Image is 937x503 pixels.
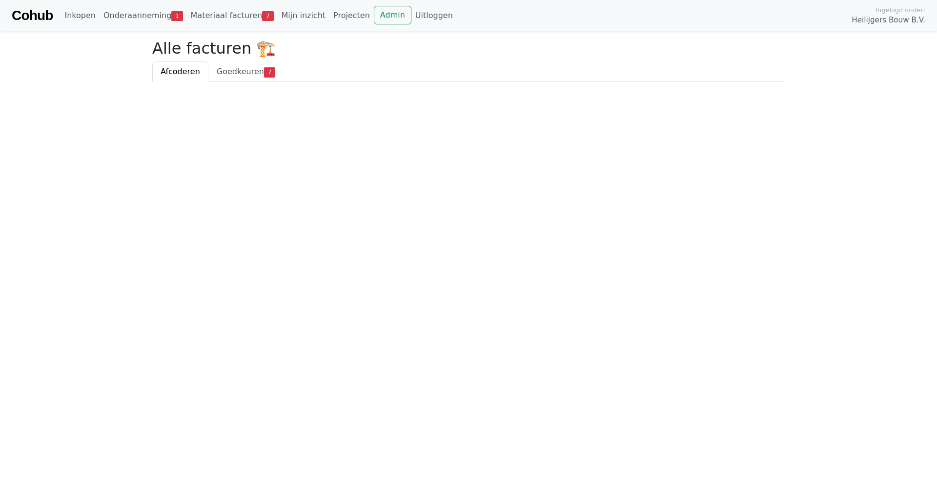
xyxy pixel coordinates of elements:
span: Goedkeuren [217,67,264,76]
span: Afcoderen [161,67,200,76]
a: Admin [374,6,411,24]
span: 1 [171,11,183,21]
a: Materiaal facturen7 [187,6,278,25]
h2: Alle facturen 🏗️ [152,39,785,58]
a: Afcoderen [152,61,208,82]
a: Goedkeuren7 [208,61,284,82]
a: Inkopen [61,6,99,25]
span: Ingelogd onder: [876,5,925,15]
a: Cohub [12,4,53,27]
a: Projecten [329,6,374,25]
span: 7 [264,67,275,77]
span: Heilijgers Bouw B.V. [852,15,925,26]
a: Uitloggen [411,6,457,25]
a: Onderaanneming1 [100,6,187,25]
a: Mijn inzicht [278,6,330,25]
span: 7 [262,11,273,21]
